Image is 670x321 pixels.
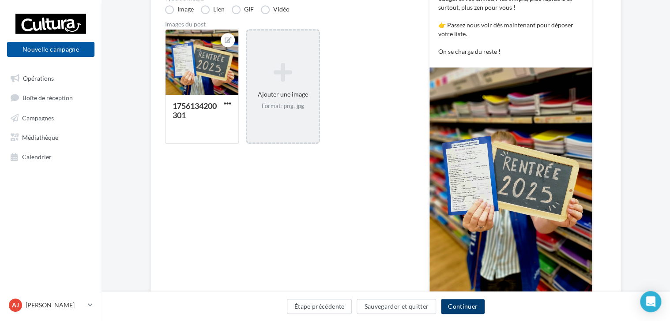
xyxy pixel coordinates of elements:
[5,89,96,105] a: Boîte de réception
[7,297,94,314] a: AJ [PERSON_NAME]
[261,5,290,14] label: Vidéo
[5,70,96,86] a: Opérations
[23,74,54,82] span: Opérations
[26,301,84,310] p: [PERSON_NAME]
[23,94,73,101] span: Boîte de réception
[165,21,401,27] div: Images du post
[22,153,52,160] span: Calendrier
[165,5,194,14] label: Image
[7,42,94,57] button: Nouvelle campagne
[5,129,96,145] a: Médiathèque
[12,301,19,310] span: AJ
[201,5,225,14] label: Lien
[232,5,254,14] label: GIF
[287,299,352,314] button: Étape précédente
[22,114,54,121] span: Campagnes
[441,299,485,314] button: Continuer
[5,148,96,164] a: Calendrier
[173,101,217,120] div: 1756134200301
[640,291,661,312] div: Open Intercom Messenger
[5,109,96,125] a: Campagnes
[357,299,436,314] button: Sauvegarder et quitter
[22,133,58,141] span: Médiathèque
